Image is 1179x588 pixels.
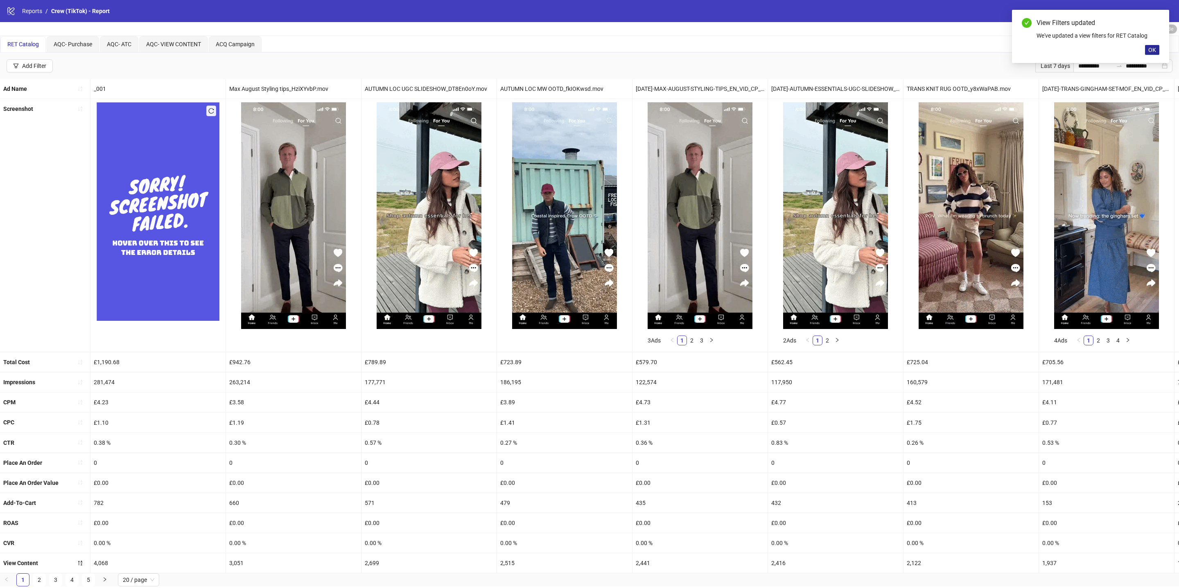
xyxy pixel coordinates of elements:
[1084,336,1093,345] li: 1
[768,513,903,533] div: £0.00
[677,336,687,345] li: 1
[77,520,83,525] span: sort-ascending
[1039,79,1174,99] div: [DATE]-TRANS-GINGHAM-SET-MOF_EN_VID_CP_09092025_ALLG_CC_SC24_USP10_
[361,352,497,372] div: £789.89
[803,336,813,345] li: Previous Page
[361,493,497,513] div: 571
[632,352,768,372] div: £579.70
[497,372,632,392] div: 186,195
[687,336,696,345] a: 2
[632,453,768,473] div: 0
[90,412,226,432] div: £1.10
[3,379,35,385] b: Impressions
[3,480,59,486] b: Place An Order Value
[377,102,481,329] img: Screenshot 1844248004558930
[7,41,39,47] span: RET Catalog
[497,433,632,453] div: 0.27 %
[50,574,62,586] a: 3
[1039,553,1174,573] div: 1,937
[903,79,1039,99] div: TRANS KNIT RUG OOTD_y8xWaPAB.mov
[77,86,83,92] span: sort-ascending
[361,453,497,473] div: 0
[77,540,83,546] span: sort-ascending
[1084,336,1093,345] a: 1
[497,392,632,412] div: £3.89
[77,359,83,365] span: sort-ascending
[361,392,497,412] div: £4.44
[22,63,46,69] div: Add Filter
[497,533,632,553] div: 0.00 %
[697,336,707,345] li: 3
[3,500,36,506] b: Add-To-Cart
[98,573,111,586] li: Next Page
[33,573,46,586] li: 2
[1039,412,1174,432] div: £0.77
[768,79,903,99] div: [DATE]-AUTUMN-ESSENTIALS-UGC-SLIDESHOW_EN_VID_CP_25092025_ALLG_CC_SC24_USP10_
[497,453,632,473] div: 0
[226,412,361,432] div: £1.19
[903,473,1039,493] div: £0.00
[648,337,661,344] span: 3 Ads
[118,573,159,586] div: Page Size
[632,513,768,533] div: £0.00
[1039,372,1174,392] div: 171,481
[90,513,226,533] div: £0.00
[361,533,497,553] div: 0.00 %
[241,102,346,329] img: Screenshot 1843055681296418
[82,574,95,586] a: 5
[90,79,226,99] div: _001
[1125,338,1130,342] span: right
[1148,47,1156,53] span: OK
[497,352,632,372] div: £723.89
[903,553,1039,573] div: 2,122
[1039,493,1174,513] div: 153
[45,7,48,16] li: /
[90,533,226,553] div: 0.00 %
[632,392,768,412] div: £4.73
[1123,336,1133,345] button: right
[903,412,1039,432] div: £1.75
[1123,336,1133,345] li: Next Page
[632,412,768,432] div: £1.31
[107,41,131,47] span: AQC- ATC
[497,513,632,533] div: £0.00
[813,336,822,345] a: 1
[813,336,822,345] li: 1
[1054,337,1067,344] span: 4 Ads
[803,336,813,345] button: left
[16,573,29,586] li: 1
[632,493,768,513] div: 435
[226,433,361,453] div: 0.30 %
[1039,352,1174,372] div: £705.56
[1039,513,1174,533] div: £0.00
[3,439,14,446] b: CTR
[832,336,842,345] li: Next Page
[226,513,361,533] div: £0.00
[1113,336,1123,345] a: 4
[146,41,201,47] span: AQC- VIEW CONTENT
[1039,433,1174,453] div: 0.53 %
[768,412,903,432] div: £0.57
[17,574,29,586] a: 1
[823,336,832,345] a: 2
[768,533,903,553] div: 0.00 %
[768,473,903,493] div: £0.00
[77,460,83,465] span: sort-ascending
[226,453,361,473] div: 0
[822,336,832,345] li: 2
[632,473,768,493] div: £0.00
[512,102,617,329] img: Screenshot 1844248004558946
[51,8,110,14] span: Crew (TikTok) - Report
[20,7,44,16] a: Reports
[768,433,903,453] div: 0.83 %
[3,460,42,466] b: Place An Order
[226,473,361,493] div: £0.00
[497,473,632,493] div: £0.00
[98,573,111,586] button: right
[903,533,1039,553] div: 0.00 %
[361,372,497,392] div: 177,771
[667,336,677,345] li: Previous Page
[709,338,714,342] span: right
[903,352,1039,372] div: £725.04
[90,493,226,513] div: 782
